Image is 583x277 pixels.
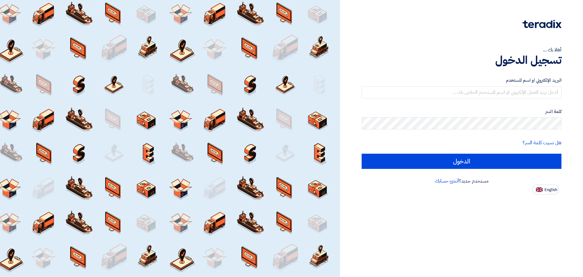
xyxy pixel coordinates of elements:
[362,86,561,98] input: أدخل بريد العمل الإلكتروني او اسم المستخدم الخاص بك ...
[362,177,561,185] div: مستخدم جديد؟
[435,177,459,185] a: أنشئ حسابك
[362,53,561,67] h1: تسجيل الدخول
[544,188,557,192] span: English
[362,154,561,169] input: الدخول
[523,20,561,28] img: Teradix logo
[362,46,561,53] div: أهلا بك ...
[532,185,559,194] button: English
[362,108,561,115] label: كلمة السر
[523,139,561,146] a: هل نسيت كلمة السر؟
[362,77,561,84] label: البريد الإلكتروني او اسم المستخدم
[536,187,543,192] img: en-US.png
